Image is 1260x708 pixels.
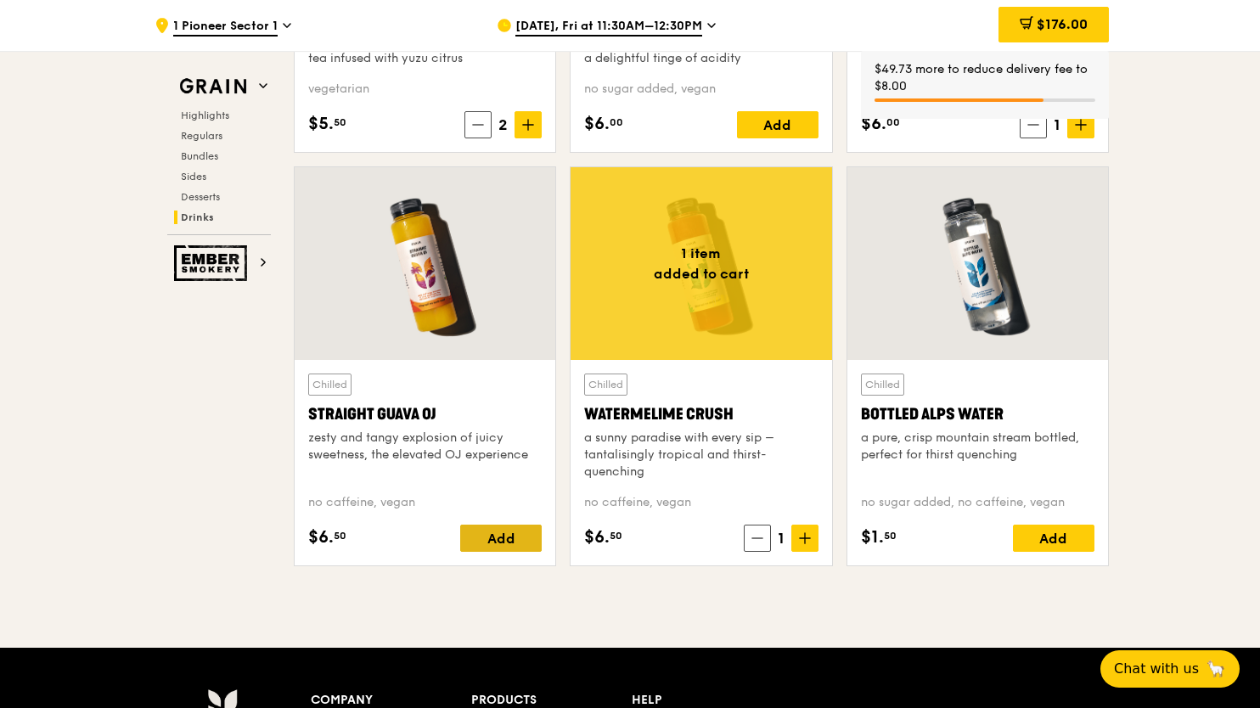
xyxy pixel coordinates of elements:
[861,402,1094,426] div: Bottled Alps Water
[308,494,542,511] div: no caffeine, vegan
[334,529,346,542] span: 50
[460,525,542,552] div: Add
[181,110,229,121] span: Highlights
[584,81,818,98] div: no sugar added, vegan
[181,150,218,162] span: Bundles
[771,526,791,550] span: 1
[884,529,897,542] span: 50
[1100,650,1240,688] button: Chat with us🦙
[334,115,346,129] span: 50
[181,211,214,223] span: Drinks
[1013,525,1094,552] div: Add
[174,245,252,281] img: Ember Smokery web logo
[861,525,884,550] span: $1.
[181,191,220,203] span: Desserts
[584,430,818,480] div: a sunny paradise with every sip – tantalisingly tropical and thirst-quenching
[584,402,818,426] div: Watermelime Crush
[584,525,610,550] span: $6.
[308,374,352,396] div: Chilled
[610,529,622,542] span: 50
[861,430,1094,464] div: a pure, crisp mountain stream bottled, perfect for thirst quenching
[308,402,542,426] div: Straight Guava OJ
[610,115,623,129] span: 00
[861,494,1094,511] div: no sugar added, no caffeine, vegan
[308,111,334,137] span: $5.
[515,18,702,37] span: [DATE], Fri at 11:30AM–12:30PM
[861,374,904,396] div: Chilled
[173,18,278,37] span: 1 Pioneer Sector 1
[174,71,252,102] img: Grain web logo
[308,430,542,464] div: zesty and tangy explosion of juicy sweetness, the elevated OJ experience
[737,111,818,138] div: Add
[308,81,542,98] div: vegetarian
[875,61,1095,95] div: $49.73 more to reduce delivery fee to $8.00
[492,113,515,137] span: 2
[181,130,222,142] span: Regulars
[1037,16,1088,32] span: $176.00
[584,111,610,137] span: $6.
[308,525,334,550] span: $6.
[1206,659,1226,679] span: 🦙
[584,374,627,396] div: Chilled
[181,171,206,183] span: Sides
[584,494,818,511] div: no caffeine, vegan
[1114,659,1199,679] span: Chat with us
